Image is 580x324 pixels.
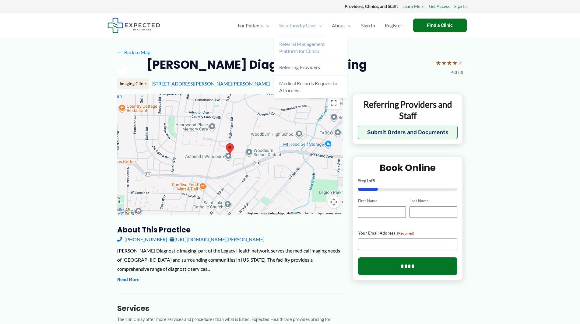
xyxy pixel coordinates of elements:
span: For Patients [238,15,263,36]
a: Find a Clinic [413,19,467,32]
span: Menu Toggle [316,15,322,36]
a: For PatientsMenu Toggle [233,15,274,36]
img: Expected Healthcare Logo - side, dark font, small [107,18,160,33]
h3: Services [117,304,343,313]
span: 1 [366,178,369,183]
span: Referring Providers [279,64,320,70]
span: Map data ©2025 [278,211,301,215]
span: Register [385,15,402,36]
span: ★ [458,57,463,68]
span: 4.0 [451,68,457,76]
h3: About this practice [117,225,343,235]
a: ←Back to Map [117,48,150,57]
a: [URL][DOMAIN_NAME][PERSON_NAME] [170,235,265,244]
div: [PERSON_NAME] Diagnostic Imaging, part of the Legacy Health network, serves the medical imaging n... [117,246,343,273]
a: Open this area in Google Maps (opens a new window) [119,207,139,215]
label: Your Email Address [358,230,458,236]
a: Sign In [356,15,380,36]
button: Submit Orders and Documents [358,126,458,139]
a: Terms (opens in new tab) [304,211,313,215]
span: Solutions by User [279,15,316,36]
label: Last Name [410,198,457,204]
span: Menu Toggle [263,15,269,36]
p: Referring Providers and Staff [358,99,458,121]
img: Google [119,207,139,215]
a: Get Access [429,2,450,10]
a: Referring Providers [274,59,347,75]
span: (8) [458,68,463,76]
span: ★ [447,57,452,68]
strong: Providers, Clinics, and Staff: [345,4,398,9]
button: Keyboard shortcuts [248,211,274,215]
span: Medical Records Request for Attorneys [279,80,339,93]
a: Medical Records Request for Attorneys [274,75,347,98]
a: AboutMenu Toggle [327,15,356,36]
span: ★ [452,57,458,68]
a: Learn More [402,2,424,10]
button: Map camera controls [328,196,340,208]
span: ← [117,49,123,55]
span: About [332,15,345,36]
a: Register [380,15,407,36]
span: Menu Toggle [345,15,351,36]
nav: Primary Site Navigation [233,15,407,36]
span: Referral Management Platform for Clinics [279,41,325,54]
label: First Name [358,198,406,204]
a: Referral Management Platform for Clinics [274,36,347,59]
span: Sign In [361,15,375,36]
span: 5 [373,178,375,183]
a: Solutions by UserMenu Toggle [274,15,327,36]
a: Report a map error [317,211,341,215]
button: Read More [117,276,139,284]
h2: [PERSON_NAME] Diagnostic Imaging [146,57,367,72]
a: [STREET_ADDRESS][PERSON_NAME][PERSON_NAME] [152,81,270,86]
span: ★ [441,57,447,68]
h2: Book Online [358,162,458,174]
span: (Required) [397,231,414,235]
button: Toggle fullscreen view [328,97,340,109]
p: Step of [358,179,458,183]
span: ★ [436,57,441,68]
div: Imaging Clinic [117,78,149,89]
a: [PHONE_NUMBER] [117,235,167,244]
a: Sign In [454,2,467,10]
